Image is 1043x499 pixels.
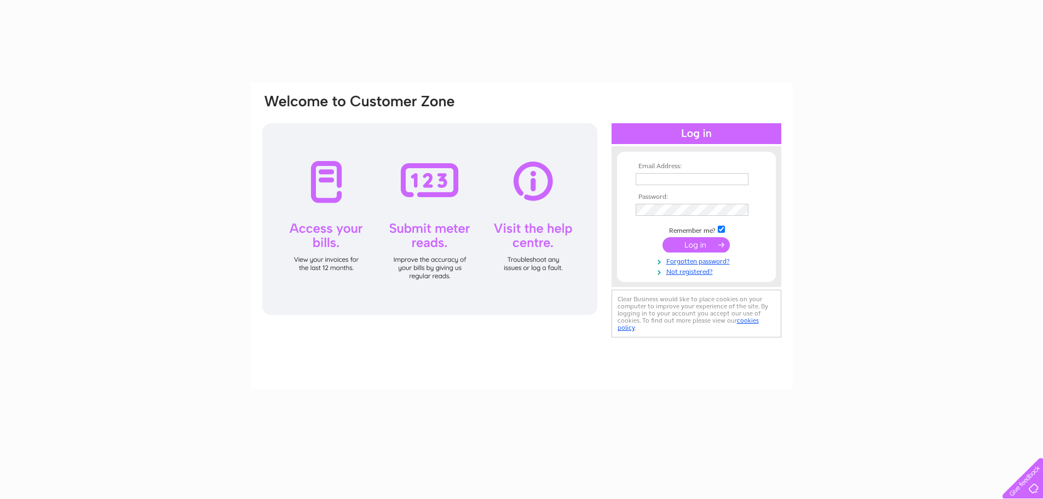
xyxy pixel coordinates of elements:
a: cookies policy [618,317,759,331]
th: Email Address: [633,163,760,170]
td: Remember me? [633,224,760,235]
th: Password: [633,193,760,201]
input: Submit [662,237,730,253]
a: Forgotten password? [636,255,760,266]
div: Clear Business would like to place cookies on your computer to improve your experience of the sit... [612,290,781,337]
a: Not registered? [636,266,760,276]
